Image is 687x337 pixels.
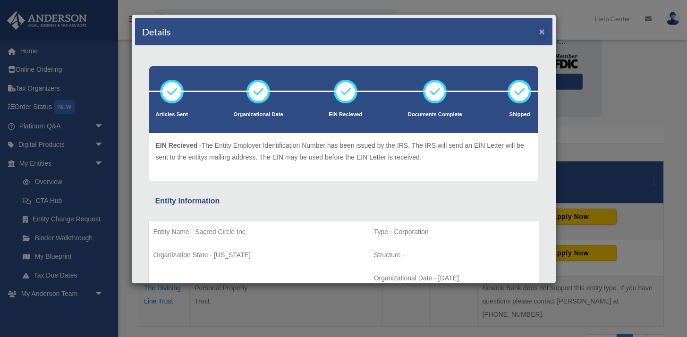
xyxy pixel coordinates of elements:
p: Articles Sent [156,110,188,119]
p: Type - Corporation [374,226,534,238]
p: Shipped [508,110,531,119]
p: Documents Complete [408,110,462,119]
span: EIN Recieved - [156,142,202,149]
p: Structure - [374,249,534,261]
div: Entity Information [155,194,532,208]
p: Entity Name - Sacred Circle Inc [153,226,364,238]
p: The Entity Employer Identification Number has been issued by the IRS. The IRS will send an EIN Le... [156,140,532,163]
button: × [539,26,545,36]
p: EIN Recieved [329,110,362,119]
p: Organization State - [US_STATE] [153,249,364,261]
p: Organizational Date - [DATE] [374,272,534,284]
p: Organizational Date [234,110,283,119]
h4: Details [142,25,171,38]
